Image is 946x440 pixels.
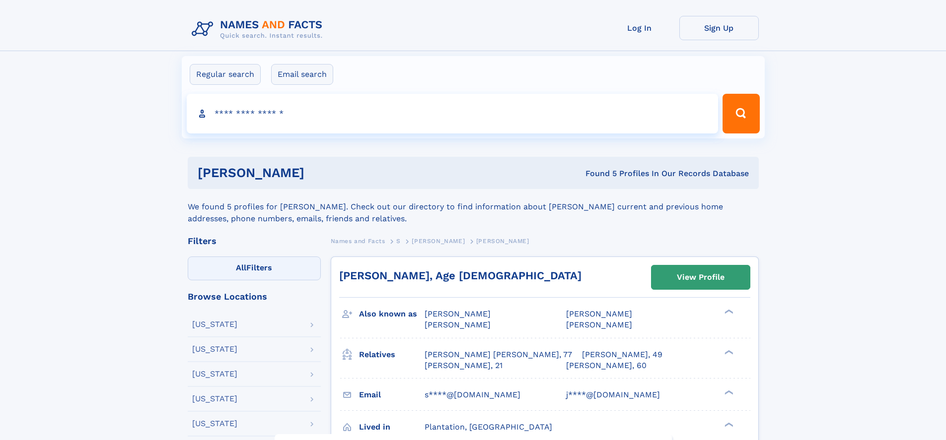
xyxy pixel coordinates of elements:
[359,346,425,363] h3: Relatives
[236,263,246,272] span: All
[271,64,333,85] label: Email search
[722,349,734,355] div: ❯
[188,189,759,225] div: We found 5 profiles for [PERSON_NAME]. Check out our directory to find information about [PERSON_...
[722,389,734,395] div: ❯
[679,16,759,40] a: Sign Up
[359,306,425,322] h3: Also known as
[582,349,662,360] a: [PERSON_NAME], 49
[188,16,331,43] img: Logo Names and Facts
[425,320,491,329] span: [PERSON_NAME]
[722,421,734,428] div: ❯
[425,349,572,360] a: [PERSON_NAME] [PERSON_NAME], 77
[188,256,321,280] label: Filters
[192,420,237,428] div: [US_STATE]
[425,360,503,371] a: [PERSON_NAME], 21
[396,235,401,247] a: S
[188,292,321,301] div: Browse Locations
[425,309,491,318] span: [PERSON_NAME]
[339,269,582,282] a: [PERSON_NAME], Age [DEMOGRAPHIC_DATA]
[566,309,632,318] span: [PERSON_NAME]
[359,386,425,403] h3: Email
[190,64,261,85] label: Regular search
[600,16,679,40] a: Log In
[192,320,237,328] div: [US_STATE]
[723,94,759,133] button: Search Button
[331,235,385,247] a: Names and Facts
[192,370,237,378] div: [US_STATE]
[476,238,529,245] span: [PERSON_NAME]
[187,94,719,133] input: search input
[566,320,632,329] span: [PERSON_NAME]
[198,167,445,179] h1: [PERSON_NAME]
[192,395,237,403] div: [US_STATE]
[445,168,749,179] div: Found 5 Profiles In Our Records Database
[566,360,647,371] a: [PERSON_NAME], 60
[652,265,750,289] a: View Profile
[722,309,734,315] div: ❯
[677,266,725,289] div: View Profile
[396,238,401,245] span: S
[359,419,425,436] h3: Lived in
[412,235,465,247] a: [PERSON_NAME]
[425,422,552,432] span: Plantation, [GEOGRAPHIC_DATA]
[412,238,465,245] span: [PERSON_NAME]
[188,237,321,246] div: Filters
[192,345,237,353] div: [US_STATE]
